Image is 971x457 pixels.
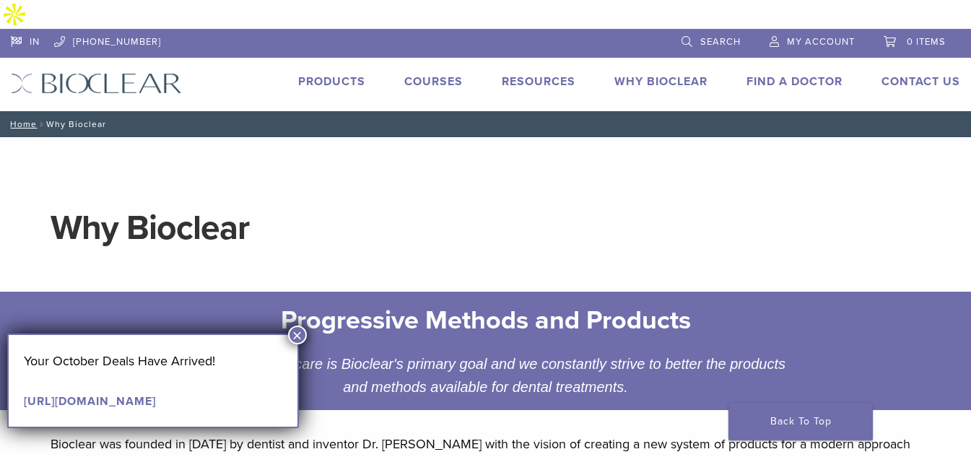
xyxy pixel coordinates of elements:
a: [URL][DOMAIN_NAME] [24,394,156,409]
a: Courses [404,74,463,89]
a: Resources [502,74,575,89]
span: My Account [787,36,855,48]
a: [PHONE_NUMBER] [54,29,161,51]
a: Why Bioclear [614,74,707,89]
h1: Why Bioclear [51,211,920,245]
a: Contact Us [881,74,960,89]
a: Products [298,74,365,89]
a: 0 items [884,29,946,51]
span: 0 items [907,36,946,48]
button: Close [288,326,307,344]
a: Find A Doctor [746,74,842,89]
a: IN [11,29,40,51]
span: Search [700,36,741,48]
p: Your October Deals Have Arrived! [24,350,282,372]
a: Search [682,29,741,51]
img: Bioclear [11,73,182,94]
a: Home [6,119,37,129]
h2: Progressive Methods and Products [173,303,798,338]
div: Patient centered care is Bioclear's primary goal and we constantly strive to better the products ... [162,352,809,399]
span: / [37,121,46,128]
a: Back To Top [728,403,873,440]
a: My Account [770,29,855,51]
